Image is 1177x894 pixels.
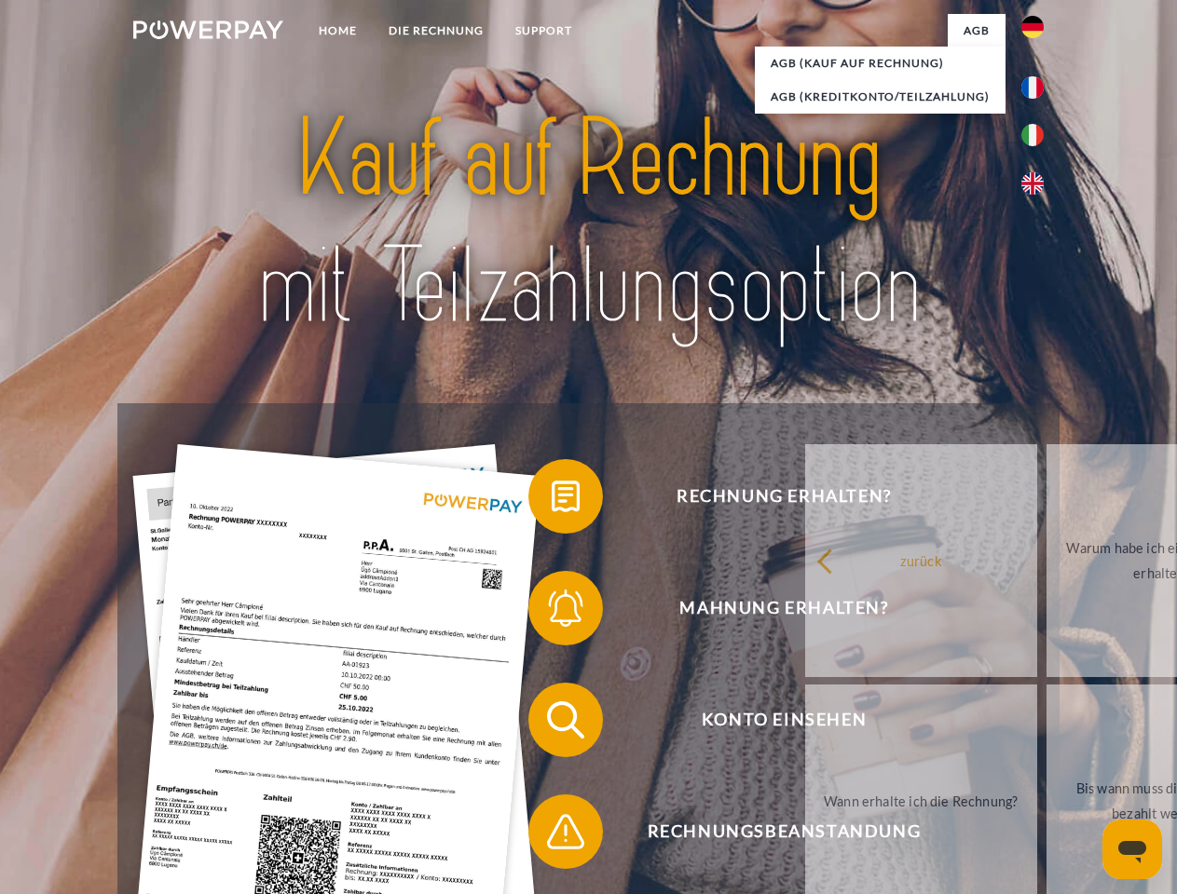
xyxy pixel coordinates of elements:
[1102,819,1162,879] iframe: Schaltfläche zum Öffnen des Messaging-Fensters
[542,473,589,520] img: qb_bill.svg
[948,14,1006,47] a: agb
[555,459,1012,534] span: Rechnung erhalten?
[528,794,1013,869] button: Rechnungsbeanstandung
[528,571,1013,645] button: Mahnung erhalten?
[373,14,500,47] a: DIE RECHNUNG
[555,794,1012,869] span: Rechnungsbeanstandung
[500,14,588,47] a: SUPPORT
[755,47,1006,80] a: AGB (Kauf auf Rechnung)
[555,683,1012,757] span: Konto einsehen
[1021,76,1044,99] img: fr
[528,459,1013,534] button: Rechnung erhalten?
[178,89,999,357] img: title-powerpay_de.svg
[816,548,1026,573] div: zurück
[133,20,283,39] img: logo-powerpay-white.svg
[1021,16,1044,38] img: de
[542,697,589,743] img: qb_search.svg
[303,14,373,47] a: Home
[1021,124,1044,146] img: it
[1021,172,1044,195] img: en
[542,585,589,631] img: qb_bell.svg
[816,788,1026,813] div: Wann erhalte ich die Rechnung?
[755,80,1006,114] a: AGB (Kreditkonto/Teilzahlung)
[542,808,589,855] img: qb_warning.svg
[528,683,1013,757] button: Konto einsehen
[555,571,1012,645] span: Mahnung erhalten?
